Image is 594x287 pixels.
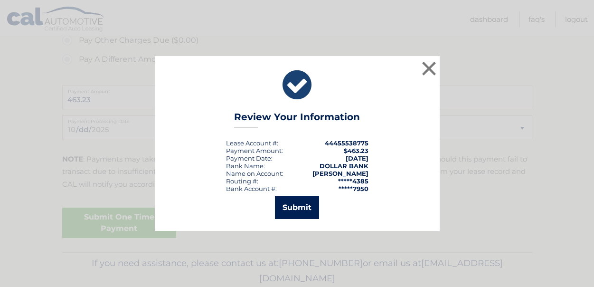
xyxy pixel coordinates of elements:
[226,139,278,147] div: Lease Account #:
[275,196,319,219] button: Submit
[344,147,368,154] span: $463.23
[226,177,258,185] div: Routing #:
[320,162,368,170] strong: DOLLAR BANK
[312,170,368,177] strong: [PERSON_NAME]
[325,139,368,147] strong: 44455538775
[226,170,283,177] div: Name on Account:
[226,154,273,162] div: :
[346,154,368,162] span: [DATE]
[226,147,283,154] div: Payment Amount:
[420,59,439,78] button: ×
[226,154,271,162] span: Payment Date
[226,185,277,192] div: Bank Account #:
[226,162,265,170] div: Bank Name:
[234,111,360,128] h3: Review Your Information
